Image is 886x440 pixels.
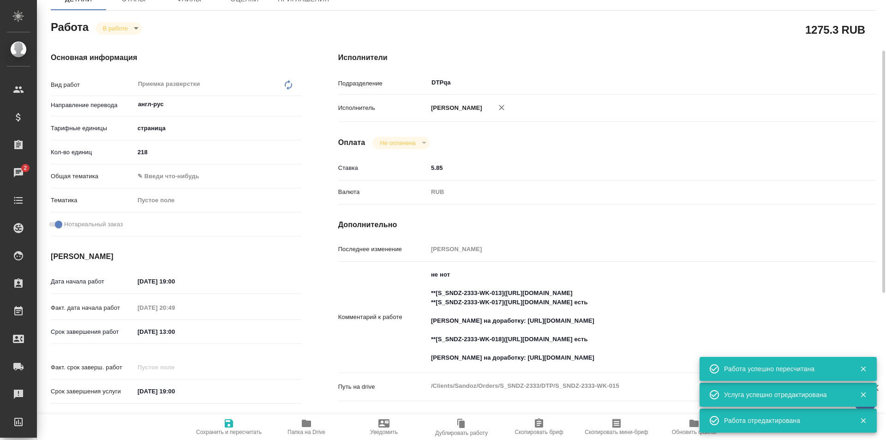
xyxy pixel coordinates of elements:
[428,242,831,256] input: Пустое поле
[338,79,428,88] p: Подразделение
[338,245,428,254] p: Последнее изменение
[134,385,215,398] input: ✎ Введи что-нибудь
[491,97,512,118] button: Удалить исполнителя
[134,121,301,136] div: страница
[338,137,365,148] h4: Оплата
[372,137,429,149] div: В работе
[51,172,134,181] p: Общая тематика
[854,391,873,399] button: Закрыть
[428,378,831,394] textarea: /Clients/Sandoz/Orders/S_SNDZ-2333/DTP/S_SNDZ-2333-WK-015
[345,414,423,440] button: Уведомить
[2,161,35,184] a: 2
[138,172,290,181] div: ✎ Введи что-нибудь
[296,103,298,105] button: Open
[585,429,648,435] span: Скопировать мини-бриф
[287,429,325,435] span: Папка на Drive
[134,169,301,184] div: ✎ Введи что-нибудь
[51,124,134,133] p: Тарифные единицы
[428,267,831,366] textarea: не нот **[S_SNDZ-2333-WK-013]([URL][DOMAIN_NAME] **[S_SNDZ-2333-WK-017]([URL][DOMAIN_NAME] есть [...
[578,414,655,440] button: Скопировать мини-бриф
[854,365,873,373] button: Закрыть
[134,325,215,338] input: ✎ Введи что-нибудь
[96,22,142,35] div: В работе
[51,101,134,110] p: Направление перевода
[51,277,134,286] p: Дата начала работ
[51,251,301,262] h4: [PERSON_NAME]
[805,22,865,37] h2: 1275.3 RUB
[515,429,563,435] span: Скопировать бриф
[338,219,876,230] h4: Дополнительно
[377,139,418,147] button: Не оплачена
[423,414,500,440] button: Дублировать работу
[724,416,846,425] div: Работа отредактирована
[51,148,134,157] p: Кол-во единиц
[196,429,262,435] span: Сохранить и пересчитать
[338,313,428,322] p: Комментарий к работе
[190,414,268,440] button: Сохранить и пересчитать
[338,187,428,197] p: Валюта
[138,196,290,205] div: Пустое поле
[51,196,134,205] p: Тематика
[724,364,846,374] div: Работа успешно пересчитана
[134,193,301,208] div: Пустое поле
[500,414,578,440] button: Скопировать бриф
[134,301,215,314] input: Пустое поле
[338,382,428,392] p: Путь на drive
[64,220,123,229] span: Нотариальный заказ
[672,429,717,435] span: Обновить файлы
[428,103,482,113] p: [PERSON_NAME]
[51,18,89,35] h2: Работа
[428,184,831,200] div: RUB
[435,430,488,436] span: Дублировать работу
[428,161,831,175] input: ✎ Введи что-нибудь
[51,303,134,313] p: Факт. дата начала работ
[338,52,876,63] h4: Исполнители
[51,363,134,372] p: Факт. срок заверш. работ
[338,103,428,113] p: Исполнитель
[370,429,398,435] span: Уведомить
[134,275,215,288] input: ✎ Введи что-нибудь
[134,145,301,159] input: ✎ Введи что-нибудь
[51,52,301,63] h4: Основная информация
[51,327,134,337] p: Срок завершения работ
[826,82,828,84] button: Open
[51,80,134,90] p: Вид работ
[724,390,846,399] div: Услуга успешно отредактирована
[338,163,428,173] p: Ставка
[854,416,873,425] button: Закрыть
[268,414,345,440] button: Папка на Drive
[51,387,134,396] p: Срок завершения услуги
[100,24,131,32] button: В работе
[655,414,733,440] button: Обновить файлы
[134,361,215,374] input: Пустое поле
[18,163,32,173] span: 2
